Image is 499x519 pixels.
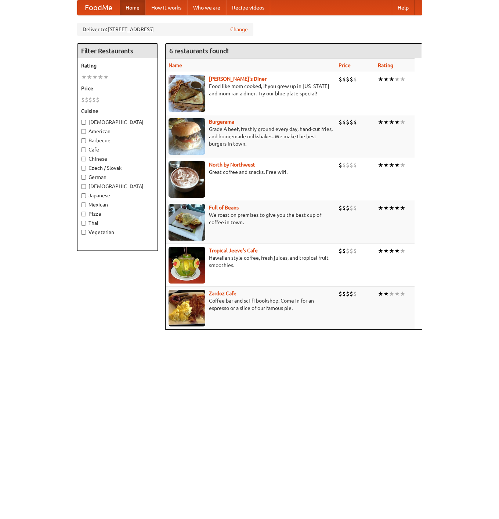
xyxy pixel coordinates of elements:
[339,62,351,68] a: Price
[169,161,205,198] img: north.jpg
[389,118,394,126] li: ★
[383,161,389,169] li: ★
[394,75,400,83] li: ★
[353,247,357,255] li: $
[209,205,239,211] a: Full of Beans
[81,147,86,152] input: Cafe
[389,290,394,298] li: ★
[81,201,154,208] label: Mexican
[81,230,86,235] input: Vegetarian
[169,211,333,226] p: We roast on premises to give you the best cup of coffee in town.
[81,85,154,92] h5: Price
[346,161,350,169] li: $
[209,162,255,168] b: North by Northwest
[81,118,154,126] label: [DEMOGRAPHIC_DATA]
[209,290,236,296] a: Zardoz Cafe
[209,119,234,125] a: Burgerama
[394,290,400,298] li: ★
[350,161,353,169] li: $
[378,62,393,68] a: Rating
[169,118,205,155] img: burgerama.jpg
[81,184,86,189] input: [DEMOGRAPHIC_DATA]
[339,204,342,212] li: $
[81,175,86,180] input: German
[169,83,333,97] p: Food like mom cooked, if you grew up in [US_STATE] and mom ran a diner. Try our blue plate special!
[81,146,154,153] label: Cafe
[350,75,353,83] li: $
[346,204,350,212] li: $
[81,192,154,199] label: Japanese
[169,168,333,176] p: Great coffee and snacks. Free wifi.
[169,75,205,112] img: sallys.jpg
[400,118,405,126] li: ★
[169,254,333,269] p: Hawaiian style coffee, fresh juices, and tropical fruit smoothies.
[346,75,350,83] li: $
[81,183,154,190] label: [DEMOGRAPHIC_DATA]
[350,204,353,212] li: $
[81,128,154,135] label: American
[378,75,383,83] li: ★
[209,76,267,82] a: [PERSON_NAME]'s Diner
[187,0,226,15] a: Who we are
[169,47,229,54] ng-pluralize: 6 restaurants found!
[342,118,346,126] li: $
[81,164,154,172] label: Czech / Slovak
[209,248,258,253] b: Tropical Jeeve's Cafe
[145,0,187,15] a: How it works
[81,202,86,207] input: Mexican
[226,0,270,15] a: Recipe videos
[85,96,88,104] li: $
[88,96,92,104] li: $
[77,0,120,15] a: FoodMe
[400,161,405,169] li: ★
[81,219,154,227] label: Thai
[339,161,342,169] li: $
[378,290,383,298] li: ★
[383,204,389,212] li: ★
[77,44,158,58] h4: Filter Restaurants
[400,290,405,298] li: ★
[346,118,350,126] li: $
[389,161,394,169] li: ★
[394,118,400,126] li: ★
[353,118,357,126] li: $
[339,247,342,255] li: $
[378,247,383,255] li: ★
[81,173,154,181] label: German
[339,118,342,126] li: $
[389,75,394,83] li: ★
[81,73,87,81] li: ★
[92,73,98,81] li: ★
[92,96,96,104] li: $
[342,290,346,298] li: $
[87,73,92,81] li: ★
[81,229,154,236] label: Vegetarian
[77,23,253,36] div: Deliver to: [STREET_ADDRESS]
[342,247,346,255] li: $
[389,204,394,212] li: ★
[81,62,154,69] h5: Rating
[350,118,353,126] li: $
[342,75,346,83] li: $
[346,247,350,255] li: $
[339,75,342,83] li: $
[81,166,86,171] input: Czech / Slovak
[394,204,400,212] li: ★
[383,118,389,126] li: ★
[169,204,205,241] img: beans.jpg
[378,204,383,212] li: ★
[169,125,333,147] p: Grade A beef, freshly ground every day, hand-cut fries, and home-made milkshakes. We make the bes...
[353,204,357,212] li: $
[81,138,86,143] input: Barbecue
[120,0,145,15] a: Home
[383,290,389,298] li: ★
[96,96,100,104] li: $
[394,247,400,255] li: ★
[383,247,389,255] li: ★
[342,161,346,169] li: $
[81,155,154,162] label: Chinese
[400,75,405,83] li: ★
